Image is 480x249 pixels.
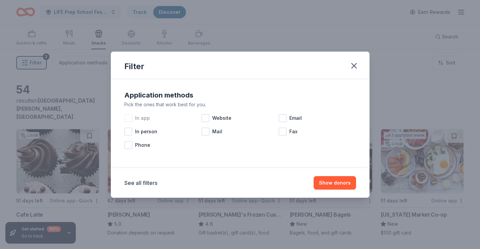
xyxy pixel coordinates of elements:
[124,90,356,101] div: Application methods
[124,101,356,109] div: Pick the ones that work best for you.
[135,128,157,136] span: In person
[135,114,150,122] span: In app
[135,141,150,149] span: Phone
[212,128,222,136] span: Mail
[124,179,157,187] button: See all filters
[289,114,302,122] span: Email
[314,176,356,190] button: Show donors
[124,61,144,72] div: Filter
[212,114,231,122] span: Website
[289,128,297,136] span: Fax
